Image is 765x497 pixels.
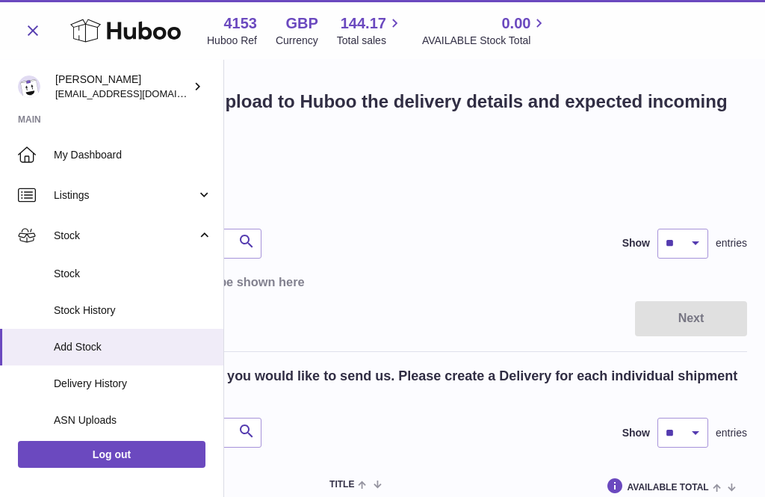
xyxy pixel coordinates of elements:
h1: Create stock delivery - upload to Huboo the delivery details and expected incoming stock [18,90,747,138]
label: Show [622,236,650,250]
div: Huboo Ref [207,34,257,48]
strong: GBP [285,13,318,34]
span: Listings [54,188,196,203]
h2: Please add to the Delivery items you would like to send us. Please create a Delivery for each ind... [18,367,747,404]
span: entries [716,236,747,250]
span: entries [716,426,747,440]
a: Log out [18,441,205,468]
div: Currency [276,34,318,48]
span: My Dashboard [54,148,212,162]
span: 144.17 [341,13,386,34]
span: Stock [54,229,196,243]
a: 0.00 AVAILABLE Stock Total [422,13,548,48]
span: [EMAIL_ADDRESS][DOMAIN_NAME] [55,87,220,99]
img: sales@kasefilters.com [18,75,40,98]
div: [PERSON_NAME] [55,72,190,101]
span: ASN Uploads [54,413,212,427]
span: AVAILABLE Total [628,483,709,493]
span: Add Stock [54,340,212,354]
span: AVAILABLE Stock Total [422,34,548,48]
span: Stock History [54,303,212,318]
strong: 4153 [223,13,257,34]
span: Title [329,480,354,490]
span: 0.00 [501,13,530,34]
h3: Selected Delivery items below will be shown here [18,274,747,290]
span: Stock [54,267,212,281]
label: Show [622,426,650,440]
span: Delivery History [54,377,212,391]
a: 144.17 Total sales [337,13,403,48]
span: Total sales [337,34,403,48]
